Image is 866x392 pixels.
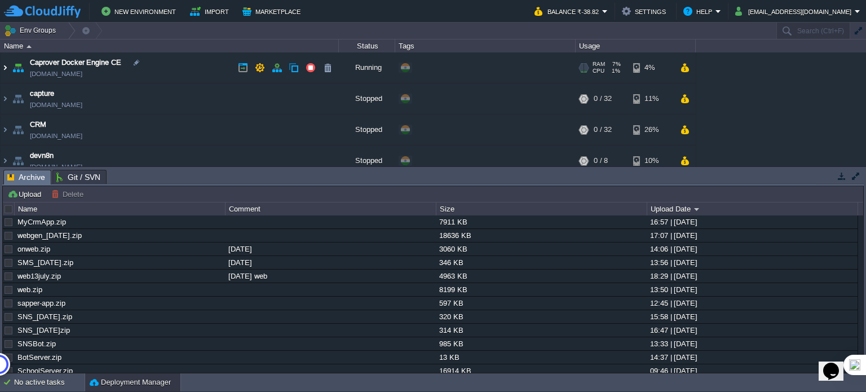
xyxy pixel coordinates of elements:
div: 16:47 | [DATE] [647,324,857,337]
div: Usage [576,39,695,52]
div: 8199 KB [436,283,646,296]
iframe: chat widget [819,347,855,381]
div: 13 KB [436,351,646,364]
img: AMDAwAAAACH5BAEAAAAALAAAAAABAAEAAAICRAEAOw== [1,52,10,83]
div: 0 / 8 [594,146,608,176]
a: web13july.zip [17,272,61,280]
a: capture [30,88,54,99]
a: SNS_[DATE]zip [17,326,70,334]
div: Size [437,202,647,215]
div: 0 / 32 [594,114,612,145]
span: 7% [609,61,621,68]
div: Upload Date [648,202,858,215]
button: Settings [622,5,669,18]
img: CloudJiffy [4,5,81,19]
div: 12:45 | [DATE] [647,297,857,310]
div: 26% [633,114,670,145]
div: 18636 KB [436,229,646,242]
div: 13:33 | [DATE] [647,337,857,350]
div: Comment [226,202,436,215]
button: Deployment Manager [90,377,171,388]
img: AMDAwAAAACH5BAEAAAAALAAAAAABAAEAAAICRAEAOw== [10,83,26,114]
div: 314 KB [436,324,646,337]
div: 09:46 | [DATE] [647,364,857,377]
span: RAM [593,61,605,68]
div: 16:57 | [DATE] [647,215,857,228]
a: Caprover Docker Engine CE [30,57,121,68]
a: onweb.zip [17,245,50,253]
span: Archive [7,170,45,184]
img: AMDAwAAAACH5BAEAAAAALAAAAAABAAEAAAICRAEAOw== [26,45,32,48]
div: 4% [633,52,670,83]
div: 7911 KB [436,215,646,228]
div: 11% [633,83,670,114]
div: 17:07 | [DATE] [647,229,857,242]
div: 3060 KB [436,243,646,256]
div: No active tasks [14,373,85,391]
div: Running [339,52,395,83]
div: 13:56 | [DATE] [647,256,857,269]
div: 597 KB [436,297,646,310]
a: SMS_[DATE].zip [17,258,73,267]
button: Import [190,5,232,18]
span: 1% [609,68,620,74]
div: [DATE] [226,243,435,256]
img: AMDAwAAAACH5BAEAAAAALAAAAAABAAEAAAICRAEAOw== [1,114,10,145]
a: web.zip [17,285,42,294]
div: Tags [396,39,575,52]
div: [DATE] [226,256,435,269]
a: SchoolServer.zip [17,367,73,375]
button: [EMAIL_ADDRESS][DOMAIN_NAME] [735,5,855,18]
a: sapper-app.zip [17,299,65,307]
span: CPU [593,68,604,74]
a: devn8n [30,150,54,161]
a: SNSBot.zip [17,340,56,348]
div: Status [339,39,395,52]
div: 14:37 | [DATE] [647,351,857,364]
button: Upload [7,189,45,199]
a: webgen_[DATE].zip [17,231,82,240]
div: 13:50 | [DATE] [647,283,857,296]
div: 985 KB [436,337,646,350]
div: 320 KB [436,310,646,323]
button: Delete [51,189,87,199]
a: [DOMAIN_NAME] [30,68,82,80]
img: AMDAwAAAACH5BAEAAAAALAAAAAABAAEAAAICRAEAOw== [1,146,10,176]
a: BotServer.zip [17,353,61,362]
img: AMDAwAAAACH5BAEAAAAALAAAAAABAAEAAAICRAEAOw== [10,52,26,83]
div: Name [15,202,225,215]
button: New Environment [101,5,179,18]
a: CRM [30,119,46,130]
img: AMDAwAAAACH5BAEAAAAALAAAAAABAAEAAAICRAEAOw== [10,114,26,145]
span: Git / SVN [56,170,100,184]
a: [DOMAIN_NAME] [30,99,82,111]
div: 346 KB [436,256,646,269]
div: Stopped [339,114,395,145]
div: 18:29 | [DATE] [647,270,857,283]
div: 16914 KB [436,364,646,377]
a: SNS_[DATE].zip [17,312,72,321]
button: Marketplace [242,5,304,18]
img: AMDAwAAAACH5BAEAAAAALAAAAAABAAEAAAICRAEAOw== [10,146,26,176]
a: MyCrmApp.zip [17,218,66,226]
div: Stopped [339,146,395,176]
div: Stopped [339,83,395,114]
div: 14:06 | [DATE] [647,243,857,256]
div: 4963 KB [436,270,646,283]
img: AMDAwAAAACH5BAEAAAAALAAAAAABAAEAAAICRAEAOw== [1,83,10,114]
a: [DOMAIN_NAME] [30,130,82,142]
button: Balance ₹-38.82 [534,5,602,18]
button: Env Groups [4,23,60,38]
div: 0 / 32 [594,83,612,114]
a: [DOMAIN_NAME] [30,161,82,173]
div: [DATE] web [226,270,435,283]
button: Help [683,5,715,18]
div: Name [1,39,338,52]
div: 15:58 | [DATE] [647,310,857,323]
div: 10% [633,146,670,176]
